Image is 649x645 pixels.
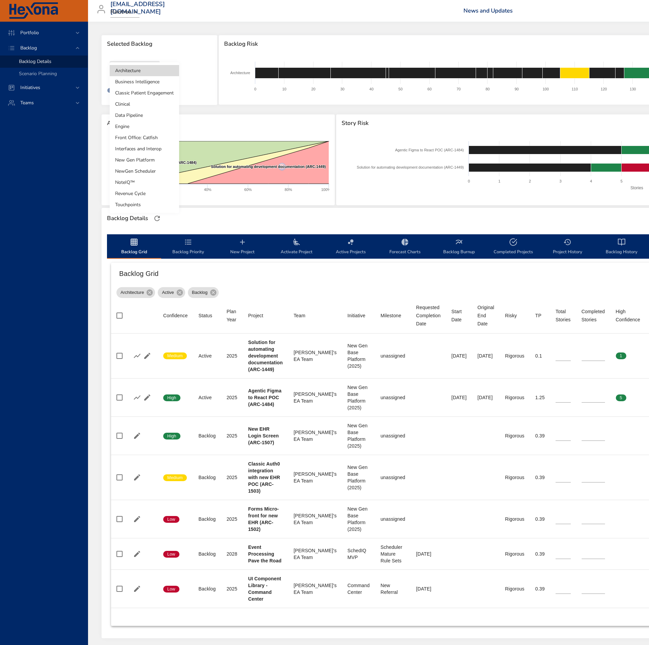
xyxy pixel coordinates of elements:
li: Business Intelligence [110,76,179,87]
li: Revenue Cycle [110,188,179,199]
li: Classic Patient Engagement [110,87,179,99]
li: NoteIQ™ [110,177,179,188]
li: New Gen Platform [110,154,179,166]
li: Touchpoints [110,199,179,210]
li: Front Office: Catfish [110,132,179,143]
li: NewGen Scheduler [110,166,179,177]
li: Engine [110,121,179,132]
li: Interfaces and Interop [110,143,179,154]
li: Clinical [110,99,179,110]
li: Data Pipeline [110,110,179,121]
li: Architecture [110,65,179,76]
